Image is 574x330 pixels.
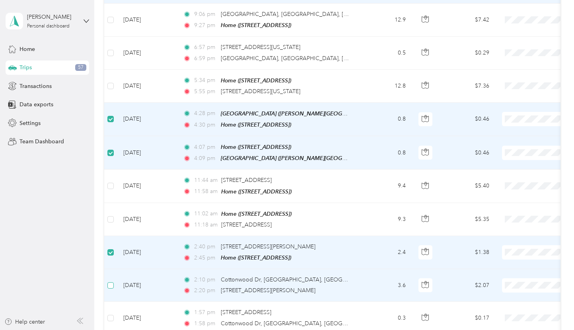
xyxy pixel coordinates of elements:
[221,177,272,184] span: [STREET_ADDRESS]
[440,103,496,136] td: $0.46
[221,121,291,128] span: Home ([STREET_ADDRESS])
[221,188,292,195] span: Home ([STREET_ADDRESS])
[360,70,412,103] td: 12.8
[440,136,496,170] td: $0.46
[360,37,412,69] td: 0.5
[221,144,291,150] span: Home ([STREET_ADDRESS])
[221,320,442,327] span: Cottonwood Dr, [GEOGRAPHIC_DATA], [GEOGRAPHIC_DATA], [GEOGRAPHIC_DATA]
[221,243,315,250] span: [STREET_ADDRESS][PERSON_NAME]
[117,70,177,103] td: [DATE]
[194,43,217,52] span: 6:57 pm
[221,221,272,228] span: [STREET_ADDRESS]
[19,100,53,109] span: Data exports
[4,318,45,326] button: Help center
[440,4,496,37] td: $7.42
[440,170,496,203] td: $5.40
[440,269,496,302] td: $2.07
[194,121,217,129] span: 4:30 pm
[221,55,459,62] span: [GEOGRAPHIC_DATA], [GEOGRAPHIC_DATA], [GEOGRAPHIC_DATA], [GEOGRAPHIC_DATA]
[221,44,300,51] span: [STREET_ADDRESS][US_STATE]
[117,236,177,269] td: [DATE]
[194,143,217,152] span: 4:07 pm
[75,64,86,71] span: 57
[440,203,496,236] td: $5.35
[194,54,217,63] span: 6:59 pm
[221,254,291,261] span: Home ([STREET_ADDRESS])
[117,103,177,136] td: [DATE]
[194,109,217,118] span: 4:28 pm
[360,236,412,269] td: 2.4
[221,88,300,95] span: [STREET_ADDRESS][US_STATE]
[221,287,315,294] span: [STREET_ADDRESS][PERSON_NAME]
[19,119,41,127] span: Settings
[194,187,218,196] span: 11:58 am
[194,221,218,229] span: 11:18 am
[221,211,292,217] span: Home ([STREET_ADDRESS])
[19,137,64,146] span: Team Dashboard
[117,170,177,203] td: [DATE]
[19,45,35,53] span: Home
[360,170,412,203] td: 9.4
[360,103,412,136] td: 0.8
[440,236,496,269] td: $1.38
[19,82,52,90] span: Transactions
[194,319,217,328] span: 1:58 pm
[221,155,441,162] span: [GEOGRAPHIC_DATA] ([PERSON_NAME][GEOGRAPHIC_DATA], [GEOGRAPHIC_DATA])
[19,63,32,72] span: Trips
[194,254,217,262] span: 2:45 pm
[117,37,177,69] td: [DATE]
[221,276,442,283] span: Cottonwood Dr, [GEOGRAPHIC_DATA], [GEOGRAPHIC_DATA], [GEOGRAPHIC_DATA]
[194,308,217,317] span: 1:57 pm
[221,77,291,84] span: Home ([STREET_ADDRESS])
[194,176,218,185] span: 11:44 am
[117,136,177,170] td: [DATE]
[529,285,574,330] iframe: Everlance-gr Chat Button Frame
[194,87,217,96] span: 5:55 pm
[360,136,412,170] td: 0.8
[440,37,496,69] td: $0.29
[194,286,217,295] span: 2:20 pm
[440,70,496,103] td: $7.36
[117,269,177,302] td: [DATE]
[194,76,217,85] span: 5:34 pm
[27,13,77,21] div: [PERSON_NAME]
[360,269,412,302] td: 3.6
[221,22,291,28] span: Home ([STREET_ADDRESS])
[194,10,217,19] span: 9:06 pm
[117,4,177,37] td: [DATE]
[360,4,412,37] td: 12.9
[117,203,177,236] td: [DATE]
[221,110,441,117] span: [GEOGRAPHIC_DATA] ([PERSON_NAME][GEOGRAPHIC_DATA], [GEOGRAPHIC_DATA])
[221,309,271,316] span: [STREET_ADDRESS]
[27,24,70,29] div: Personal dashboard
[194,275,217,284] span: 2:10 pm
[194,242,217,251] span: 2:40 pm
[194,21,217,30] span: 9:27 pm
[194,154,217,163] span: 4:09 pm
[221,11,399,18] span: [GEOGRAPHIC_DATA], [GEOGRAPHIC_DATA], [GEOGRAPHIC_DATA]
[360,203,412,236] td: 9.3
[194,209,218,218] span: 11:02 am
